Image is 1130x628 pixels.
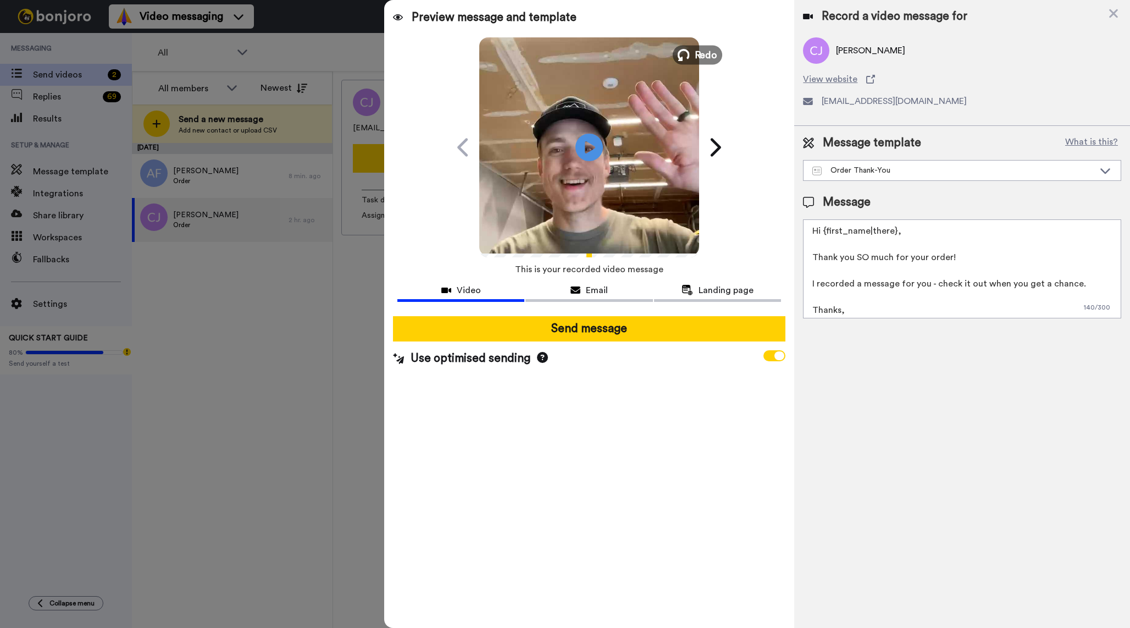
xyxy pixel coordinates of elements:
img: Message-temps.svg [812,167,822,175]
button: Send message [393,316,785,341]
a: View website [803,73,1121,86]
span: View website [803,73,857,86]
span: [EMAIL_ADDRESS][DOMAIN_NAME] [822,95,967,108]
span: Use optimised sending [411,350,530,367]
button: What is this? [1062,135,1121,151]
span: This is your recorded video message [515,257,663,282]
span: Message [823,194,871,211]
span: Email [586,284,608,297]
span: Message template [823,135,921,151]
textarea: Hi {first_name|there}, Thank you SO much for your order! I recorded a message for you - check it ... [803,219,1121,318]
div: Order Thank-You [812,165,1094,176]
span: Video [457,284,481,297]
span: Landing page [699,284,754,297]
